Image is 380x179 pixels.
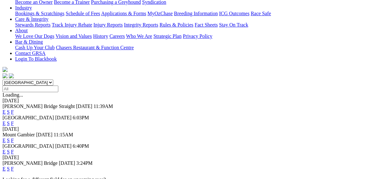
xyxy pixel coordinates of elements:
div: Care & Integrity [15,22,377,28]
a: History [93,33,108,39]
a: Chasers Restaurant & Function Centre [56,45,134,50]
a: MyOzChase [147,11,173,16]
div: Bar & Dining [15,45,377,51]
a: Rules & Policies [159,22,193,27]
a: Bookings & Scratchings [15,11,64,16]
span: [GEOGRAPHIC_DATA] [3,143,54,149]
span: [DATE] [55,115,72,120]
a: Stewards Reports [15,22,50,27]
span: [DATE] [36,132,53,137]
span: Mount Gambier [3,132,35,137]
a: Applications & Forms [101,11,146,16]
a: Careers [109,33,125,39]
a: F [11,121,14,126]
a: Stay On Track [219,22,248,27]
span: 11:39AM [94,104,113,109]
a: Race Safe [250,11,271,16]
a: Who We Are [126,33,152,39]
div: [DATE] [3,98,377,104]
a: S [7,121,10,126]
a: E [3,138,6,143]
a: E [3,166,6,171]
div: [DATE] [3,126,377,132]
a: S [7,166,10,171]
a: ICG Outcomes [219,11,249,16]
a: Bar & Dining [15,39,43,45]
a: Injury Reports [93,22,123,27]
div: Industry [15,11,377,16]
span: Loading... [3,92,23,98]
a: Contact GRSA [15,51,45,56]
div: About [15,33,377,39]
a: We Love Our Dogs [15,33,54,39]
a: Privacy Policy [183,33,212,39]
a: Track Injury Rebate [52,22,92,27]
a: F [11,109,14,115]
span: [DATE] [76,104,92,109]
span: 6:40PM [73,143,89,149]
span: 3:24PM [76,160,93,166]
a: S [7,109,10,115]
a: Industry [15,5,32,10]
div: [DATE] [3,155,377,160]
a: Breeding Information [174,11,218,16]
a: E [3,149,6,154]
a: Login To Blackbook [15,56,57,62]
a: F [11,138,14,143]
span: 11:15AM [54,132,73,137]
a: Integrity Reports [124,22,158,27]
a: Care & Integrity [15,16,49,22]
span: [PERSON_NAME] Bridge Straight [3,104,75,109]
a: Schedule of Fees [66,11,100,16]
span: 6:03PM [73,115,89,120]
a: About [15,28,28,33]
img: twitter.svg [9,73,14,78]
a: Cash Up Your Club [15,45,55,50]
span: [DATE] [55,143,72,149]
img: logo-grsa-white.png [3,67,8,72]
a: S [7,138,10,143]
span: [GEOGRAPHIC_DATA] [3,115,54,120]
span: [PERSON_NAME] Bridge [3,160,58,166]
a: Vision and Values [55,33,92,39]
a: Strategic Plan [153,33,181,39]
a: S [7,149,10,154]
input: Select date [3,86,58,92]
span: [DATE] [59,160,75,166]
a: F [11,149,14,154]
a: E [3,109,6,115]
a: Fact Sheets [195,22,218,27]
a: F [11,166,14,171]
a: E [3,121,6,126]
img: facebook.svg [3,73,8,78]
